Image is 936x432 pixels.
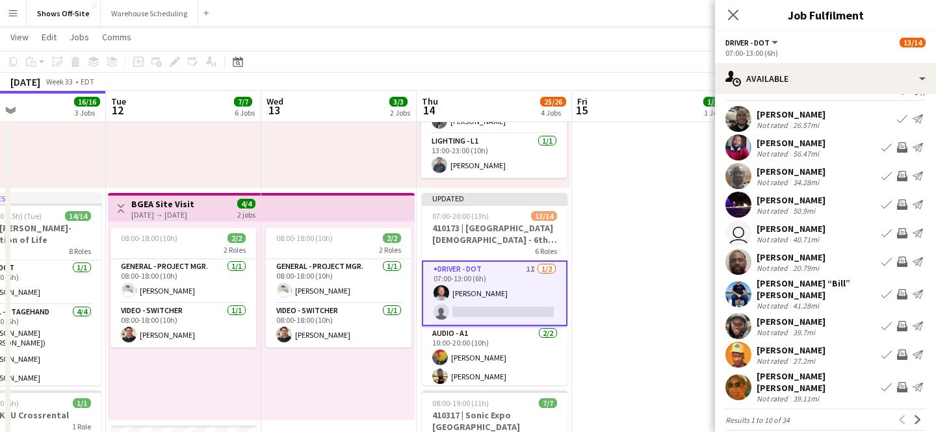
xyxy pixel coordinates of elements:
span: 1/1 [703,97,721,107]
span: 16/16 [74,97,100,107]
div: 50.9mi [790,206,818,216]
span: 08:00-18:00 (10h) [121,233,177,243]
app-card-role: General - Project Mgr.1/108:00-18:00 (10h)[PERSON_NAME] [110,259,256,303]
div: Not rated [757,394,790,403]
app-card-role: Driver - DOT1I1/207:00-13:00 (6h)[PERSON_NAME] [422,260,567,326]
div: [PERSON_NAME] “Bill” [PERSON_NAME] [757,277,876,301]
a: View [5,29,34,45]
span: Driver - DOT [725,38,770,47]
div: Not rated [757,149,790,159]
span: 8 Roles [69,246,91,256]
div: [PERSON_NAME] [757,344,825,356]
app-card-role: Lighting - L11/113:00-23:00 (10h)[PERSON_NAME] [421,134,567,178]
span: 7/7 [539,398,557,408]
h3: 410173 | [GEOGRAPHIC_DATA][DEMOGRAPHIC_DATA] - 6th Grade Fall Camp FFA 2025 [422,222,567,246]
button: Shows Off-Site [27,1,101,26]
div: [PERSON_NAME] [757,194,825,206]
span: Week 33 [43,77,75,86]
div: Not rated [757,177,790,187]
span: 13 [265,103,283,118]
div: Not rated [757,301,790,311]
div: [DATE] → [DATE] [131,210,194,220]
span: 15 [575,103,588,118]
span: 13/14 [900,38,926,47]
span: 25/26 [540,97,566,107]
div: Available [715,63,936,94]
span: View [10,31,29,43]
span: 2/2 [383,233,401,243]
span: 1/1 [73,398,91,408]
span: 4/4 [237,199,255,209]
app-card-role: Video - Switcher1/108:00-18:00 (10h)[PERSON_NAME] [110,303,256,348]
div: 20.79mi [790,263,822,273]
span: 3/3 [389,97,408,107]
div: 07:00-13:00 (6h) [725,48,926,58]
div: Not rated [757,263,790,273]
span: Results 1 to 10 of 34 [725,415,790,425]
div: [PERSON_NAME] [757,137,825,149]
div: 39.7mi [790,327,818,337]
span: 08:00-19:00 (11h) [432,398,489,408]
span: 6 Roles [535,246,557,256]
div: 4 Jobs [541,108,565,118]
div: Not rated [757,206,790,216]
div: 40.71mi [790,235,822,244]
div: [PERSON_NAME] [757,166,825,177]
div: 2 Jobs [390,108,410,118]
div: 3 Jobs [75,108,99,118]
app-card-role: Audio - A12/210:00-20:00 (10h)[PERSON_NAME][PERSON_NAME] [422,326,567,389]
div: [PERSON_NAME] [PERSON_NAME] [757,370,876,394]
div: [PERSON_NAME] [757,108,825,120]
span: 1 Role [72,422,91,431]
div: EDT [81,77,94,86]
div: 39.11mi [790,394,822,403]
div: 56.47mi [790,149,822,159]
span: 07:00-20:00 (13h) [432,211,489,221]
span: 2 Roles [379,245,401,255]
app-job-card: Updated07:00-20:00 (13h)13/14410173 | [GEOGRAPHIC_DATA][DEMOGRAPHIC_DATA] - 6th Grade Fall Camp F... [422,193,567,385]
a: Jobs [64,29,94,45]
a: Comms [97,29,136,45]
span: 2/2 [227,233,246,243]
div: [PERSON_NAME] [757,223,825,235]
div: Not rated [757,120,790,130]
div: 1 Job [704,108,721,118]
span: Jobs [70,31,89,43]
span: 7/7 [234,97,252,107]
h3: BGEA Site Visit [131,198,194,210]
span: 14 [420,103,438,118]
div: 6 Jobs [235,108,255,118]
div: [PERSON_NAME] [757,316,825,327]
span: Tue [111,95,126,107]
span: 08:00-18:00 (10h) [276,233,333,243]
div: 34.28mi [790,177,822,187]
app-card-role: General - Project Mgr.1/108:00-18:00 (10h)[PERSON_NAME] [266,259,411,303]
h3: Job Fulfilment [715,6,936,23]
div: Updated [422,193,567,203]
span: Thu [422,95,438,107]
span: 2 Roles [224,245,246,255]
app-job-card: 08:00-18:00 (10h)2/22 RolesGeneral - Project Mgr.1/108:00-18:00 (10h)[PERSON_NAME]Video - Switche... [110,228,256,348]
div: Not rated [757,327,790,337]
span: Wed [266,95,283,107]
span: 12 [109,103,126,118]
button: Warehouse Scheduling [101,1,198,26]
span: Edit [42,31,57,43]
app-card-role: Video - Switcher1/108:00-18:00 (10h)[PERSON_NAME] [266,303,411,348]
div: 27.2mi [790,356,818,366]
div: 26.57mi [790,120,822,130]
div: Not rated [757,356,790,366]
span: Comms [102,31,131,43]
div: 2 jobs [237,209,255,220]
div: [PERSON_NAME] [757,251,825,263]
div: 41.28mi [790,301,822,311]
button: Driver - DOT [725,38,780,47]
div: [DATE] [10,75,40,88]
span: 13/14 [531,211,557,221]
span: Fri [577,95,588,107]
app-job-card: 08:00-18:00 (10h)2/22 RolesGeneral - Project Mgr.1/108:00-18:00 (10h)[PERSON_NAME]Video - Switche... [266,228,411,348]
span: 14/14 [65,211,91,221]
